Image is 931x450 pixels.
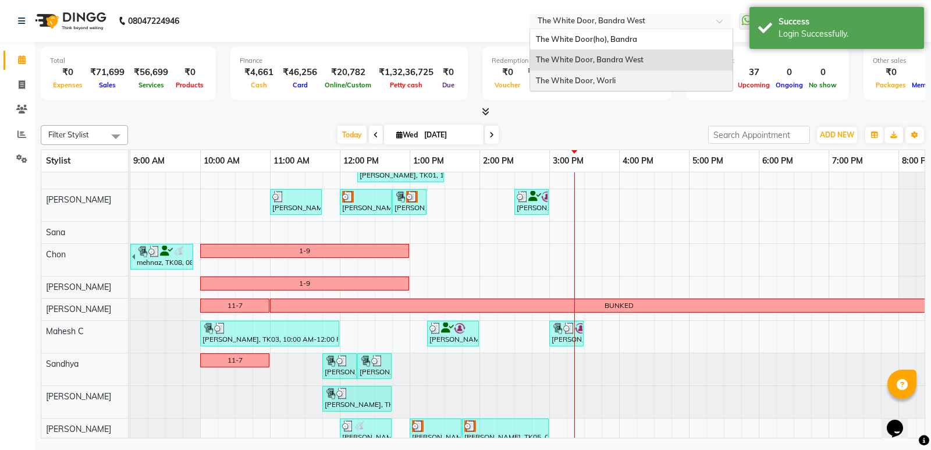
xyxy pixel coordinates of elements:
div: [PERSON_NAME], TK05, 01:00 PM-01:45 PM, TWD Classic Pedicure [411,420,460,442]
div: Appointment [695,56,840,66]
span: Card [290,81,311,89]
div: Total [50,56,207,66]
span: Stylist [46,155,70,166]
a: 5:00 PM [690,153,726,169]
a: 4:00 PM [620,153,656,169]
div: 37 [735,66,773,79]
div: [PERSON_NAME], TK29, 03:00 PM-03:30 PM, Pedicures - Shape & Polish [550,323,582,345]
span: Upcoming [735,81,773,89]
div: [PERSON_NAME], TK05, 01:45 PM-03:00 PM, Hair wash & Styling medium length [463,420,548,442]
a: 3:00 PM [550,153,587,169]
img: logo [30,5,109,37]
a: 10:00 AM [201,153,243,169]
span: [PERSON_NAME] [46,424,111,434]
div: [PERSON_NAME], TK03, 12:15 PM-12:45 PM, Head+ Neck + Shoulder Massage Coconut Oil (Prevents Dry, ... [358,355,390,377]
span: Services [136,81,167,89]
span: Ongoing [773,81,806,89]
div: 0 [806,66,840,79]
span: Wed [393,130,421,139]
span: No show [806,81,840,89]
div: [PERSON_NAME] ., TK17, 01:15 PM-02:00 PM, TWD Classic Pedicure [428,323,478,345]
div: ₹1,32,36,725 [374,66,438,79]
span: Expenses [50,81,86,89]
span: Due [439,81,457,89]
span: Sales [96,81,119,89]
div: BUNKED [605,300,634,311]
span: Cash [248,81,270,89]
div: 0 [773,66,806,79]
div: ₹0 [173,66,207,79]
div: [PERSON_NAME], TK05, 12:00 PM-12:45 PM, TWD Classic Manicure [341,191,390,213]
div: [PERSON_NAME], TK11, 12:00 PM-12:45 PM, TWD Classic Pedicure [341,420,390,442]
span: Voucher [492,81,523,89]
a: 12:00 PM [340,153,382,169]
ng-dropdown-panel: Options list [530,29,733,92]
span: Filter Stylist [48,130,89,139]
span: [PERSON_NAME] [46,304,111,314]
div: ₹20,782 [322,66,374,79]
iframe: chat widget [882,403,919,438]
div: mehnaz, TK08, 08:45 AM-09:55 AM, Body Sculpting massage 60 mins [136,246,192,268]
span: Petty cash [387,81,425,89]
a: 1:00 PM [410,153,447,169]
span: The White Door, Worli [536,76,616,85]
div: [PERSON_NAME], TK03, 11:00 AM-11:45 AM, TWD Classic Manicure [271,191,321,213]
div: ₹4,661 [240,66,278,79]
span: ADD NEW [820,130,854,139]
b: 08047224946 [128,5,179,37]
a: 6:00 PM [759,153,796,169]
div: 1-9 [299,278,310,289]
span: Products [173,81,207,89]
div: 1-9 [299,246,310,256]
span: The White Door(ho), Bandra [536,34,637,44]
input: 2025-09-03 [421,126,479,144]
div: ₹71,699 [86,66,129,79]
div: [PERSON_NAME], TK05, 12:45 PM-01:15 PM, Long Last Gel Polish [393,191,425,213]
div: [PERSON_NAME], TK03, 10:00 AM-12:00 PM, Medicated Pedicure ,Medicated Pedicure [201,323,338,345]
div: ₹0 [492,66,523,79]
div: Redemption [492,56,662,66]
a: 7:00 PM [829,153,866,169]
button: ADD NEW [817,127,857,143]
span: Online/Custom [322,81,374,89]
div: 11-7 [228,355,243,366]
div: ₹0 [873,66,909,79]
span: [PERSON_NAME] [46,282,111,292]
a: 2:00 PM [480,153,517,169]
div: 11-7 [228,300,243,311]
div: ₹0 [438,66,459,79]
span: [PERSON_NAME] [46,391,111,402]
div: [PERSON_NAME], TK03, 11:45 AM-12:45 PM, Medicated Pedicure [324,388,390,410]
span: Packages [873,81,909,89]
span: Sandhya [46,359,79,369]
div: Login Successfully. [779,28,915,40]
div: [PERSON_NAME], TK29, 02:30 PM-03:00 PM, Manicures - Shape & Polish [516,191,548,213]
input: Search Appointment [708,126,810,144]
span: [PERSON_NAME] [46,194,111,205]
span: Mahesh C [46,326,84,336]
div: [PERSON_NAME], TK03, 11:45 AM-12:15 PM, TWD Champi Head + Neck+ Shoulder [324,355,356,377]
span: Sana [46,227,65,238]
div: ₹46,256 [278,66,322,79]
span: Today [337,126,367,144]
span: Chon [46,249,66,260]
div: ₹0 [50,66,86,79]
a: 11:00 AM [271,153,312,169]
span: The White Door, Bandra West [536,55,644,64]
div: ₹15,200 [523,66,567,79]
div: Success [779,16,915,28]
div: ₹56,699 [129,66,173,79]
div: Finance [240,56,459,66]
a: 9:00 AM [130,153,168,169]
